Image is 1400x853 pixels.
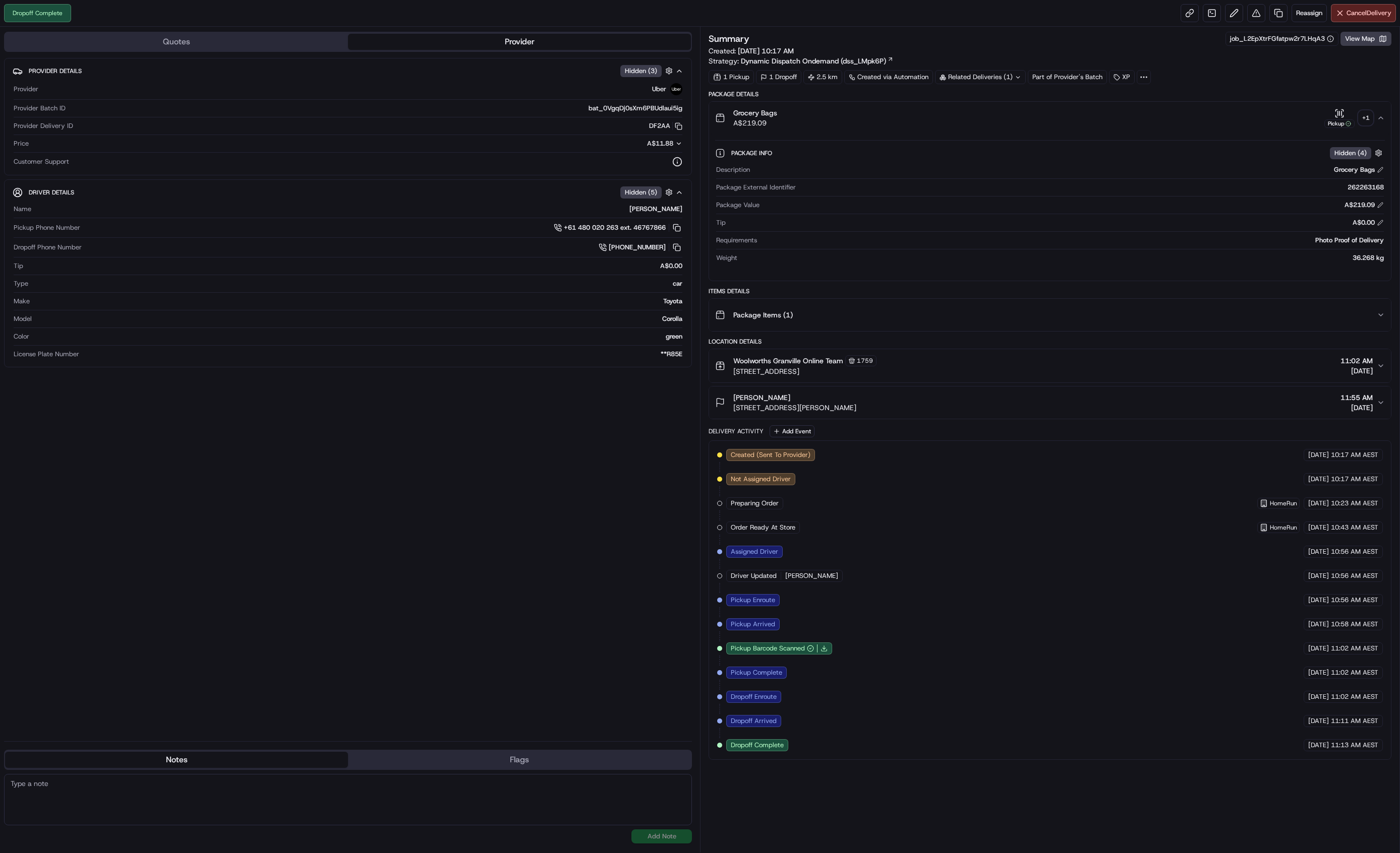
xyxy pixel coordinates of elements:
[709,102,1391,134] button: Grocery BagsA$219.09Pickup+1
[10,11,30,31] img: Nash
[609,243,666,252] span: [PHONE_NUMBER]
[1308,571,1329,580] span: [DATE]
[709,134,1391,281] div: Grocery BagsA$219.09Pickup+1
[34,97,165,107] div: Start new chat
[171,100,184,112] button: Start new chat
[670,83,682,95] img: uber-new-logo.jpeg
[652,85,666,94] span: Uber
[554,222,682,233] a: +61 480 020 263 ext. 46767866
[589,104,682,113] span: bat_0VgqDj0sXm6PBUdlaui5ig
[731,149,774,157] span: Package Info
[34,297,682,306] div: Toyota
[594,139,682,148] button: A$11.88
[1331,4,1396,22] button: CancelDelivery
[1308,450,1329,460] span: [DATE]
[348,34,691,50] button: Provider
[1331,668,1378,677] span: 11:02 AM AEST
[716,253,737,263] span: Weight
[709,349,1391,382] button: Woolworths Granville Online Team1759[STREET_ADDRESS]11:02 AM[DATE]
[733,356,843,366] span: Woolworths Granville Online Team
[29,67,82,75] span: Provider Details
[1340,356,1373,366] span: 11:02 AM
[857,357,873,365] span: 1759
[5,752,348,768] button: Notes
[731,547,778,556] span: Assigned Driver
[731,668,782,677] span: Pickup Complete
[803,70,842,84] div: 2.5 km
[1308,523,1329,532] span: [DATE]
[1331,620,1378,629] span: 10:58 AM AEST
[785,571,838,580] span: [PERSON_NAME]
[731,716,777,726] span: Dropoff Arrived
[741,56,886,66] span: Dynamic Dispatch Ondemand (dss_LMpk6P)
[733,366,877,376] span: [STREET_ADDRESS]
[14,297,30,306] span: Make
[1331,475,1378,484] span: 10:17 AM AEST
[741,56,894,66] a: Dynamic Dispatch Ondemand (dss_LMpk6P)
[731,644,814,653] button: Pickup Barcode Scanned
[85,148,93,156] div: 💻
[1270,499,1297,507] span: HomeRun
[599,242,682,253] button: [PHONE_NUMBER]
[625,67,657,76] span: Hidden ( 3 )
[14,121,73,130] span: Provider Delivery ID
[733,403,856,413] span: [STREET_ADDRESS][PERSON_NAME]
[733,392,790,403] span: [PERSON_NAME]
[1292,4,1327,22] button: Reassign
[709,287,1391,295] div: Items Details
[731,692,777,701] span: Dropoff Enroute
[733,118,777,128] span: A$219.09
[716,183,796,192] span: Package External Identifier
[731,571,777,580] span: Driver Updated
[1308,716,1329,726] span: [DATE]
[100,171,122,179] span: Pylon
[1334,149,1367,158] span: Hidden ( 4 )
[14,104,66,113] span: Provider Batch ID
[1308,547,1329,556] span: [DATE]
[1331,596,1378,605] span: 10:56 AM AEST
[1308,668,1329,677] span: [DATE]
[733,108,777,118] span: Grocery Bags
[14,279,28,288] span: Type
[709,46,794,56] span: Created:
[709,386,1391,419] button: [PERSON_NAME][STREET_ADDRESS][PERSON_NAME]11:55 AM[DATE]
[14,223,80,232] span: Pickup Phone Number
[14,350,79,359] span: License Plate Number
[731,620,775,629] span: Pickup Arrived
[14,205,31,214] span: Name
[1331,547,1378,556] span: 10:56 AM AEST
[731,475,791,484] span: Not Assigned Driver
[647,139,673,148] span: A$11.88
[935,70,1026,84] div: Related Deliveries (1)
[13,62,683,79] button: Provider DetailsHidden (3)
[14,332,29,341] span: Color
[14,157,69,166] span: Customer Support
[731,450,810,460] span: Created (Sent To Provider)
[844,70,933,84] a: Created via Automation
[1345,201,1384,210] div: A$219.09
[6,143,81,161] a: 📗Knowledge Base
[35,205,682,214] div: [PERSON_NAME]
[1331,644,1378,653] span: 11:02 AM AEST
[1324,108,1373,128] button: Pickup+1
[1270,523,1297,532] span: HomeRun
[1331,450,1378,460] span: 10:17 AM AEST
[33,332,682,341] div: green
[1331,741,1378,750] span: 11:13 AM AEST
[5,34,348,50] button: Quotes
[32,279,682,288] div: car
[14,261,23,271] span: Tip
[1340,392,1373,403] span: 11:55 AM
[81,143,166,161] a: 💻API Documentation
[14,314,32,323] span: Model
[741,253,1384,263] div: 36.268 kg
[34,107,128,115] div: We're available if you need us!
[71,171,122,179] a: Powered byPylon
[10,41,184,57] p: Welcome 👋
[1331,499,1378,508] span: 10:23 AM AEST
[1230,34,1334,43] button: job_L2EpXtrFGfatpw2r7LHqA3
[716,201,760,210] span: Package Value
